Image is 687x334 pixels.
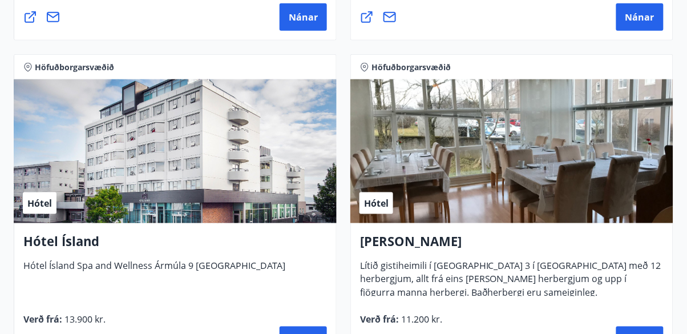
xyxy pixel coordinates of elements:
button: Nánar [280,3,327,31]
h4: [PERSON_NAME] [360,232,664,259]
span: Nánar [625,11,654,23]
button: Nánar [616,3,664,31]
h4: Hótel Ísland [23,232,327,259]
span: 11.200 kr. [399,313,442,326]
span: Lítið gistiheimili í [GEOGRAPHIC_DATA] 3 í [GEOGRAPHIC_DATA] með 12 herbergjum, allt frá eins [PE... [360,259,661,308]
span: Hótel [27,197,52,210]
span: Höfuðborgarsvæðið [35,62,114,73]
span: 13.900 kr. [62,313,106,326]
span: Nánar [289,11,318,23]
span: Höfuðborgarsvæðið [371,62,451,73]
span: Hótel Ísland Spa and Wellness Ármúla 9 [GEOGRAPHIC_DATA] [23,259,285,281]
span: Hótel [364,197,389,210]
